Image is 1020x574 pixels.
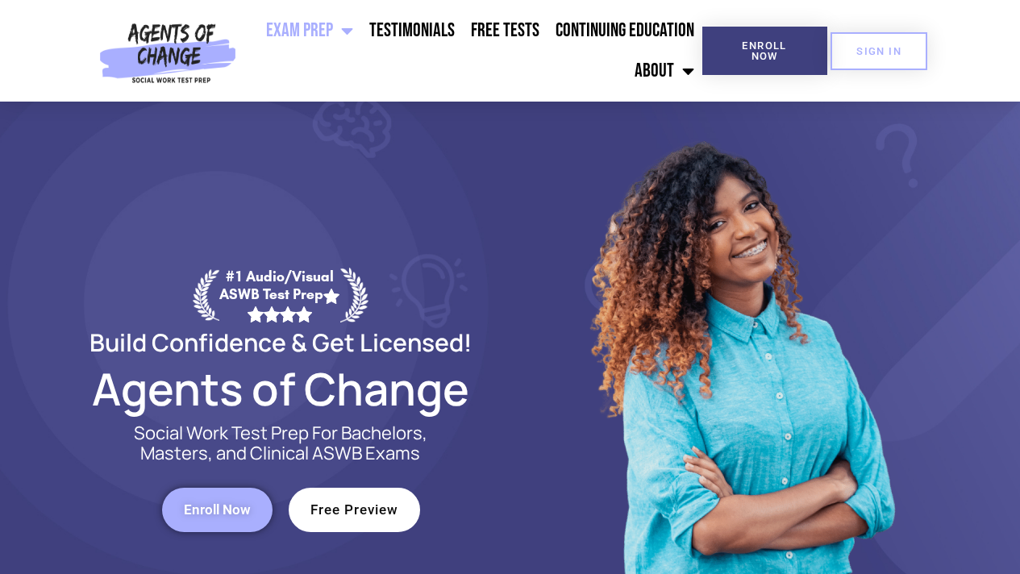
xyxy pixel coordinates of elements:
[258,10,361,51] a: Exam Prep
[728,40,801,61] span: Enroll Now
[115,423,446,464] p: Social Work Test Prep For Bachelors, Masters, and Clinical ASWB Exams
[547,10,702,51] a: Continuing Education
[856,46,901,56] span: SIGN IN
[702,27,827,75] a: Enroll Now
[219,268,340,322] div: #1 Audio/Visual ASWB Test Prep
[289,488,420,532] a: Free Preview
[310,503,398,517] span: Free Preview
[627,51,702,91] a: About
[162,488,273,532] a: Enroll Now
[243,10,702,91] nav: Menu
[361,10,463,51] a: Testimonials
[51,370,510,407] h2: Agents of Change
[463,10,547,51] a: Free Tests
[831,32,927,70] a: SIGN IN
[51,331,510,354] h2: Build Confidence & Get Licensed!
[184,503,251,517] span: Enroll Now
